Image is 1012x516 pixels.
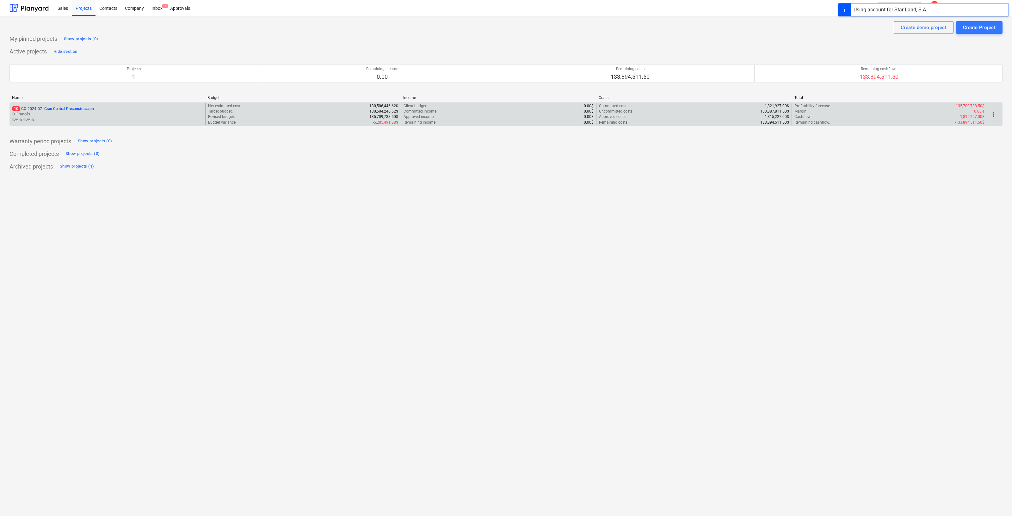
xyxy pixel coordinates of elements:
p: Remaining costs [611,66,650,72]
div: Budget [207,95,398,100]
p: Approved income : [404,114,435,120]
p: 130,506,446.62$ [369,103,398,109]
p: 0.00$ [584,109,594,114]
button: Show projects (0) [76,136,114,146]
span: 10 [12,106,20,111]
span: 2 [162,4,168,8]
div: Widget de chat [980,486,1012,516]
p: 133,894,511.50 [611,73,650,81]
p: Active projects [9,48,47,55]
button: Show projects (0) [62,34,100,44]
p: 0.00$ [584,103,594,109]
div: Costs [599,95,789,100]
p: Client budget : [404,103,427,109]
p: Profitability forecast : [794,103,830,109]
div: Show projects (0) [64,35,98,43]
p: Budget variance : [208,120,237,125]
div: Total [794,95,985,100]
div: Create demo project [901,23,947,32]
div: Show projects (0) [65,150,100,157]
p: My pinned projects [9,35,57,43]
p: Remaining income [366,66,398,72]
p: 130,504,246.62$ [369,109,398,114]
p: Remaining cashflow : [794,120,830,125]
p: Projects [127,66,141,72]
p: Committed income : [404,109,437,114]
button: Hide section [52,46,79,57]
p: Margin : [794,109,807,114]
p: GC-2024-07 - Gran Central Preconstruccion [12,106,94,112]
p: Net estimated cost : [208,103,241,109]
p: 1,815,227.00$ [765,114,789,120]
p: -135,709,738.50$ [955,103,984,109]
div: Using account for Star Land, S.A. [854,6,927,14]
p: Revised budget : [208,114,235,120]
span: more_vert [990,110,997,118]
p: 135,709,738.50$ [369,114,398,120]
p: Approved costs : [599,114,626,120]
button: Show projects (0) [64,149,101,159]
p: Remaining income : [404,120,436,125]
button: Create demo project [894,21,953,34]
button: Show projects (1) [58,162,96,172]
div: Create Project [963,23,996,32]
p: -5,205,491.88$ [373,120,398,125]
p: Warranty period projects [9,138,71,145]
p: [DATE] - [DATE] [12,117,203,122]
p: 133,887,811.50$ [760,109,789,114]
button: Create Project [956,21,1003,34]
div: Name [12,95,202,100]
p: Remaining cashflow [858,66,898,72]
p: Target budget : [208,109,233,114]
div: Hide section [53,48,77,55]
p: 133,894,511.50$ [760,120,789,125]
p: Uncommitted costs : [599,109,633,114]
p: 0.00% [974,109,984,114]
div: Income [403,95,594,100]
div: 10GC-2024-07 -Gran Central PreconstruccionÓ. Francés[DATE]-[DATE] [12,106,203,122]
div: Show projects (1) [60,163,94,170]
p: Completed projects [9,150,59,158]
iframe: Chat Widget [980,486,1012,516]
p: Archived projects [9,163,53,170]
p: 0.00$ [584,120,594,125]
p: 1 [127,73,141,81]
p: Committed costs : [599,103,629,109]
p: Remaining costs : [599,120,628,125]
p: 1,821,927.00$ [765,103,789,109]
div: Show projects (0) [78,138,112,145]
p: Ó. Francés [12,112,203,117]
p: -133,894,511.50$ [955,120,984,125]
p: 0.00 [366,73,398,81]
p: 0.00$ [584,114,594,120]
p: Cashflow : [794,114,811,120]
p: -133,894,511.50 [858,73,898,81]
p: -1,815,227.00$ [959,114,984,120]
